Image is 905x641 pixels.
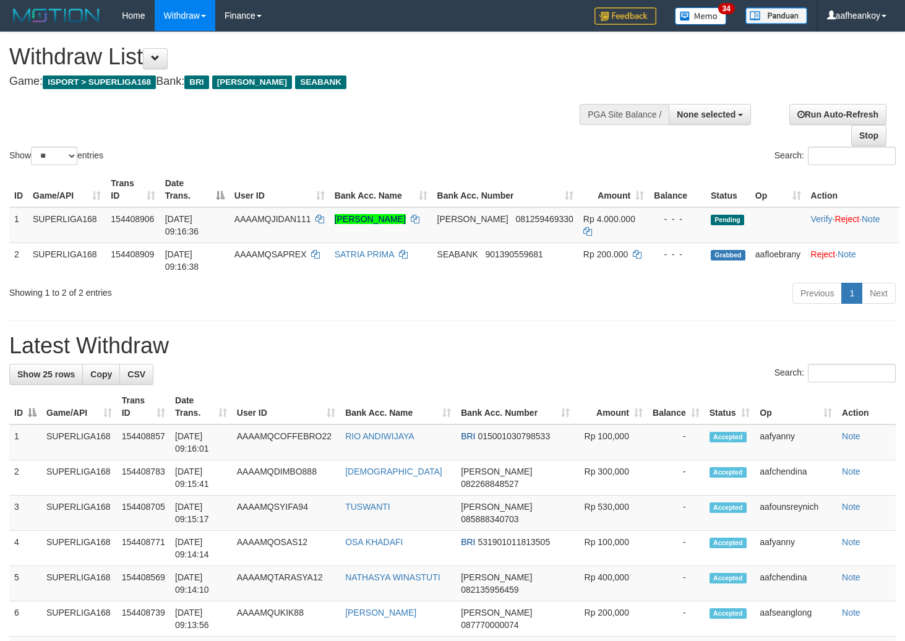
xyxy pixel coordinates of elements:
[28,243,106,278] td: SUPERLIGA168
[706,172,750,207] th: Status
[184,75,208,89] span: BRI
[515,214,573,224] span: Copy 081259469330 to clipboard
[755,460,837,496] td: aafchendina
[345,467,442,476] a: [DEMOGRAPHIC_DATA]
[9,424,41,460] td: 1
[117,424,170,460] td: 154408857
[9,6,103,25] img: MOTION_logo.png
[232,496,340,531] td: AAAAMQSYIFA94
[232,601,340,637] td: AAAAMQUKIK88
[461,431,475,441] span: BRI
[806,207,899,243] td: · ·
[461,514,518,524] span: Copy 085888340703 to clipboard
[710,608,747,619] span: Accepted
[119,364,153,385] a: CSV
[649,172,706,207] th: Balance
[710,502,747,513] span: Accepted
[461,608,532,617] span: [PERSON_NAME]
[456,389,575,424] th: Bank Acc. Number: activate to sort column ascending
[41,566,117,601] td: SUPERLIGA168
[212,75,292,89] span: [PERSON_NAME]
[9,601,41,637] td: 6
[9,389,41,424] th: ID: activate to sort column descending
[170,601,232,637] td: [DATE] 09:13:56
[335,214,406,224] a: [PERSON_NAME]
[842,431,860,441] a: Note
[41,531,117,566] td: SUPERLIGA168
[82,364,120,385] a: Copy
[9,172,28,207] th: ID
[9,333,896,358] h1: Latest Withdraw
[9,207,28,243] td: 1
[594,7,656,25] img: Feedback.jpg
[432,172,578,207] th: Bank Acc. Number: activate to sort column ascending
[838,249,856,259] a: Note
[583,214,635,224] span: Rp 4.000.000
[808,147,896,165] input: Search:
[841,283,862,304] a: 1
[9,147,103,165] label: Show entries
[170,424,232,460] td: [DATE] 09:16:01
[851,125,886,146] a: Stop
[806,172,899,207] th: Action
[811,214,833,224] a: Verify
[117,389,170,424] th: Trans ID: activate to sort column ascending
[9,243,28,278] td: 2
[43,75,156,89] span: ISPORT > SUPERLIGA168
[345,608,416,617] a: [PERSON_NAME]
[170,496,232,531] td: [DATE] 09:15:17
[755,389,837,424] th: Op: activate to sort column ascending
[654,213,701,225] div: - - -
[41,601,117,637] td: SUPERLIGA168
[41,460,117,496] td: SUPERLIGA168
[648,496,705,531] td: -
[575,424,648,460] td: Rp 100,000
[575,389,648,424] th: Amount: activate to sort column ascending
[160,172,229,207] th: Date Trans.: activate to sort column descending
[677,110,736,119] span: None selected
[811,249,836,259] a: Reject
[837,389,896,424] th: Action
[170,389,232,424] th: Date Trans.: activate to sort column ascending
[648,566,705,601] td: -
[710,432,747,442] span: Accepted
[710,573,747,583] span: Accepted
[808,364,896,382] input: Search:
[862,283,896,304] a: Next
[117,601,170,637] td: 154408739
[165,249,199,272] span: [DATE] 09:16:38
[234,214,311,224] span: AAAAMQJIDAN111
[710,538,747,548] span: Accepted
[648,389,705,424] th: Balance: activate to sort column ascending
[842,502,860,512] a: Note
[578,172,649,207] th: Amount: activate to sort column ascending
[461,537,475,547] span: BRI
[9,75,591,88] h4: Game: Bank:
[232,460,340,496] td: AAAAMQDIMBO888
[774,147,896,165] label: Search:
[461,502,532,512] span: [PERSON_NAME]
[755,496,837,531] td: aafounsreynich
[345,502,390,512] a: TUSWANTI
[461,620,518,630] span: Copy 087770000074 to clipboard
[170,531,232,566] td: [DATE] 09:14:14
[750,243,806,278] td: aafloebrany
[437,249,478,259] span: SEABANK
[295,75,346,89] span: SEABANK
[9,566,41,601] td: 5
[41,389,117,424] th: Game/API: activate to sort column ascending
[117,566,170,601] td: 154408569
[232,566,340,601] td: AAAAMQTARASYA12
[575,496,648,531] td: Rp 530,000
[117,531,170,566] td: 154408771
[117,496,170,531] td: 154408705
[755,531,837,566] td: aafyanny
[755,601,837,637] td: aafseanglong
[862,214,880,224] a: Note
[461,572,532,582] span: [PERSON_NAME]
[117,460,170,496] td: 154408783
[648,460,705,496] td: -
[648,601,705,637] td: -
[9,531,41,566] td: 4
[575,460,648,496] td: Rp 300,000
